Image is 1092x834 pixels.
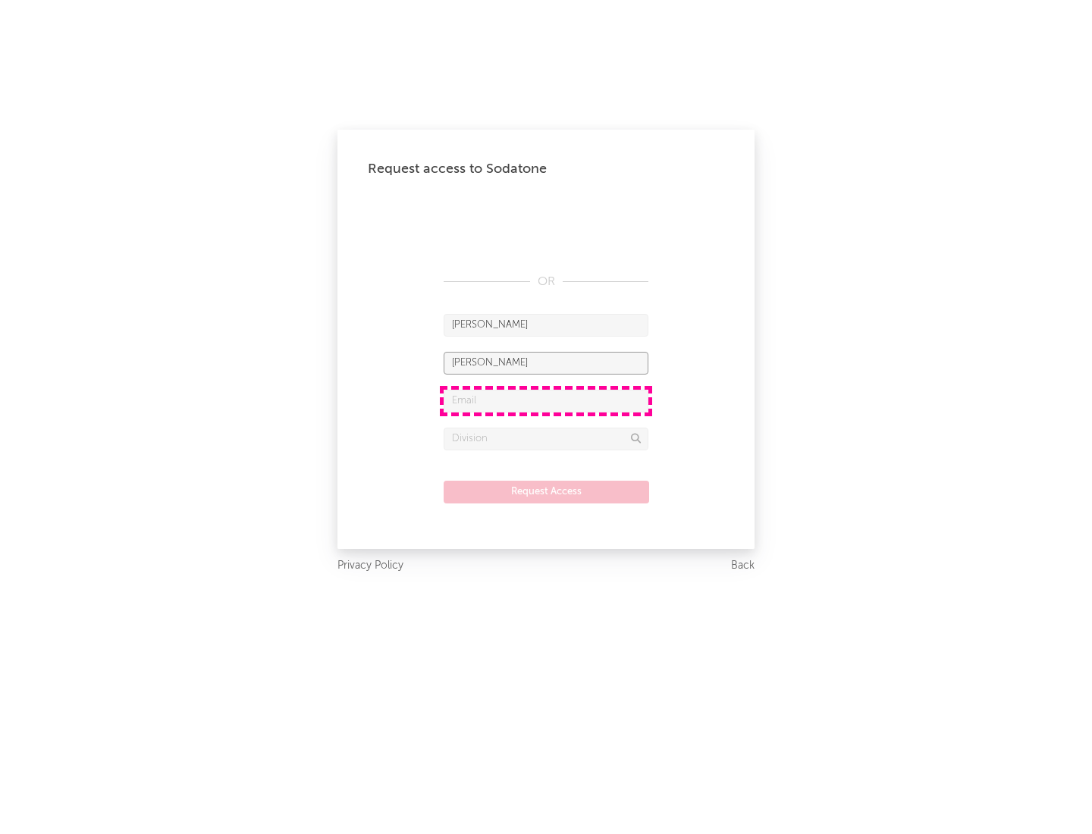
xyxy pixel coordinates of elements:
[337,557,403,575] a: Privacy Policy
[444,390,648,412] input: Email
[444,314,648,337] input: First Name
[444,352,648,375] input: Last Name
[444,273,648,291] div: OR
[444,428,648,450] input: Division
[444,481,649,503] button: Request Access
[368,160,724,178] div: Request access to Sodatone
[731,557,755,575] a: Back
